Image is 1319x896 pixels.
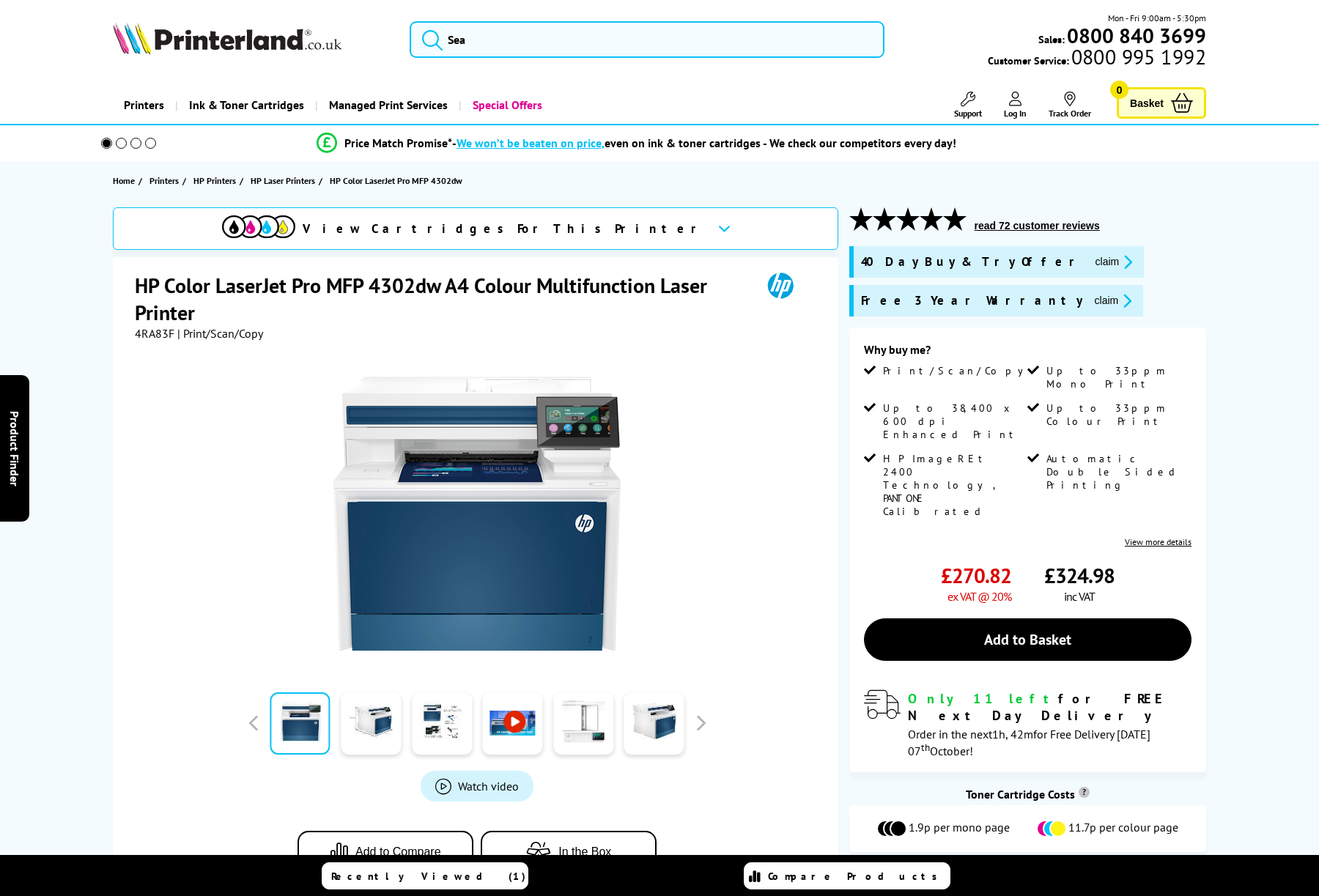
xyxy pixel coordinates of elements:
[175,86,315,124] a: Ink & Toner Cartridges
[7,410,22,486] span: Product Finder
[1091,253,1137,270] button: promo-description
[149,173,182,188] a: Printers
[303,221,706,237] span: View Cartridges For This Printer
[947,589,1011,604] span: ex VAT @ 20%
[355,845,441,859] span: Add to Compare
[744,862,950,889] a: Compare Products
[149,173,179,188] span: Printers
[1065,29,1206,42] a: 0800 840 3699
[1004,108,1027,119] span: Log In
[1046,401,1188,428] span: Up to 33ppm Colour Print
[177,326,263,341] span: | Print/Scan/Copy
[970,219,1104,232] button: read 72 customer reviews
[251,173,319,188] a: HP Laser Printers
[1125,536,1191,547] a: View more details
[330,173,462,188] span: HP Color LaserJet Pro MFP 4302dw
[864,690,1191,758] div: modal_delivery
[410,21,884,58] input: Sea
[113,22,341,54] img: Printerland Logo
[992,727,1033,741] span: 1h, 42m
[459,86,553,124] a: Special Offers
[457,136,605,150] span: We won’t be beaten on price,
[883,364,1034,377] span: Print/Scan/Copy
[333,370,621,657] img: HP Color LaserJet Pro MFP 4302dw
[861,292,1083,309] span: Free 3 Year Warranty
[322,862,528,889] a: Recently Viewed (1)
[1068,820,1178,837] span: 11.7p per colour page
[458,779,519,793] span: Watch video
[849,787,1206,801] div: Toner Cartridge Costs
[1130,93,1164,113] span: Basket
[954,92,982,119] a: Support
[883,452,1024,518] span: HP ImageREt 2400 Technology, PANTONE Calibrated
[954,108,982,119] span: Support
[1049,92,1091,119] a: Track Order
[315,86,459,124] a: Managed Print Services
[1090,292,1137,309] button: promo-description
[988,50,1206,67] span: Customer Service:
[193,173,236,188] span: HP Printers
[113,22,391,57] a: Printerland Logo
[1108,11,1206,25] span: Mon - Fri 9:00am - 5:30pm
[481,831,657,873] button: In the Box
[330,173,466,188] a: HP Color LaserJet Pro MFP 4302dw
[331,870,526,883] span: Recently Viewed (1)
[421,771,533,801] a: Product_All_Videos
[909,820,1010,837] span: 1.9p per mono page
[81,130,1192,156] li: modal_Promise
[558,845,611,859] span: In the Box
[908,690,1058,707] span: Only 11 left
[747,272,814,299] img: HP
[1079,787,1090,798] sup: Cost per page
[1004,92,1027,119] a: Log In
[1117,87,1206,119] a: Basket 0
[768,870,945,883] span: Compare Products
[113,173,138,188] a: Home
[908,727,1150,758] span: Order in the next for Free Delivery [DATE] 07 October!
[1069,50,1206,64] span: 0800 995 1992
[861,253,1084,270] span: 40 Day Buy & Try Offer
[1067,22,1206,49] b: 0800 840 3699
[222,215,295,238] img: View Cartridges
[908,690,1191,724] div: for FREE Next Day Delivery
[1046,452,1188,492] span: Automatic Double Sided Printing
[251,173,315,188] span: HP Laser Printers
[864,618,1191,661] a: Add to Basket
[1044,562,1115,589] span: £324.98
[452,136,956,150] div: - even on ink & toner cartridges - We check our competitors every day!
[1038,32,1065,46] span: Sales:
[1046,364,1188,390] span: Up to 33ppm Mono Print
[883,401,1024,441] span: Up to 38,400 x 600 dpi Enhanced Print
[298,831,473,873] button: Add to Compare
[135,326,174,341] span: 4RA83F
[1110,81,1128,99] span: 0
[189,86,304,124] span: Ink & Toner Cartridges
[921,741,930,754] sup: th
[113,86,175,124] a: Printers
[344,136,452,150] span: Price Match Promise*
[193,173,240,188] a: HP Printers
[864,342,1191,364] div: Why buy me?
[113,173,135,188] span: Home
[941,562,1011,589] span: £270.82
[1064,589,1095,604] span: inc VAT
[135,272,747,326] h1: HP Color LaserJet Pro MFP 4302dw A4 Colour Multifunction Laser Printer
